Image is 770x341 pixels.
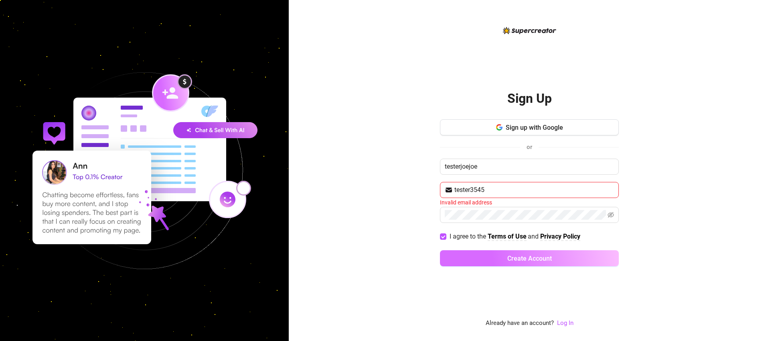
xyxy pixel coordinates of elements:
[507,90,552,107] h2: Sign Up
[540,233,580,240] strong: Privacy Policy
[486,319,554,328] span: Already have an account?
[527,143,532,151] span: or
[488,233,527,241] a: Terms of Use
[450,233,488,240] span: I agree to the
[608,212,614,218] span: eye-invisible
[503,27,556,34] img: logo-BBDzfeDw.svg
[440,198,619,207] div: Invalid email address
[557,319,573,327] a: Log In
[540,233,580,241] a: Privacy Policy
[6,32,283,310] img: signup-background-D0MIrEPF.svg
[488,233,527,240] strong: Terms of Use
[557,319,573,328] a: Log In
[454,185,614,195] input: Your email
[507,255,552,262] span: Create Account
[440,159,619,175] input: Enter your Name
[440,250,619,266] button: Create Account
[506,124,563,131] span: Sign up with Google
[528,233,540,240] span: and
[440,119,619,135] button: Sign up with Google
